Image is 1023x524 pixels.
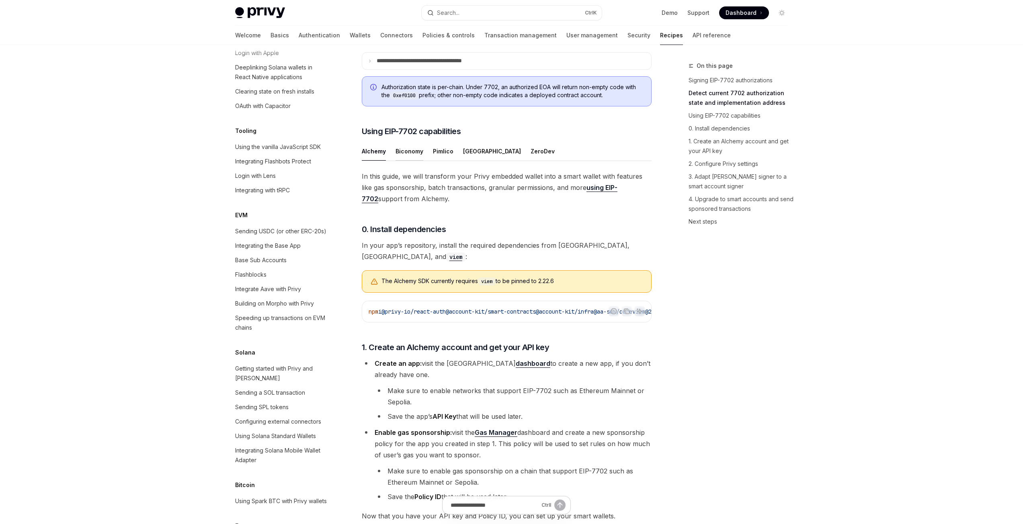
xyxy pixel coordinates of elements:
div: Using the vanilla JavaScript SDK [235,142,321,152]
a: Connectors [380,26,413,45]
a: Using Spark BTC with Privy wallets [229,494,332,508]
code: viem [446,253,465,261]
a: API reference [693,26,731,45]
a: Integrating Flashbots Protect [229,154,332,169]
span: @account-kit/infra [536,308,594,315]
div: Building on Morpho with Privy [235,299,314,308]
span: Using EIP-7702 capabilities [362,126,461,137]
strong: Policy ID [414,493,441,501]
h5: Tooling [235,126,256,136]
a: Basics [271,26,289,45]
span: Ctrl K [585,10,597,16]
div: Deeplinking Solana wallets in React Native applications [235,63,327,82]
a: Using the vanilla JavaScript SDK [229,140,332,154]
strong: Create an app: [375,359,422,367]
strong: API Key [433,412,456,420]
li: Save the that will be used later. [375,491,652,502]
a: 2. Configure Privy settings [689,157,795,170]
img: light logo [235,7,285,18]
div: OAuth with Capacitor [235,101,291,111]
a: Integrating the Base App [229,239,332,253]
a: Deeplinking Solana wallets in React Native applications [229,60,332,84]
a: Login with Lens [229,169,332,183]
span: @aa-sdk/core [594,308,632,315]
li: Make sure to enable networks that support EIP-7702 such as Ethereum Mainnet or Sepolia. [375,385,652,408]
div: Using Solana Standard Wallets [235,431,316,441]
strong: Enable gas sponsorship: [375,428,452,436]
a: Security [627,26,650,45]
span: Authorization state is per-chain. Under 7702, an authorized EOA will return non-empty code with t... [381,83,643,100]
a: Sending a SOL transaction [229,385,332,400]
a: Using Solana Standard Wallets [229,429,332,443]
a: Using EIP-7702 capabilities [689,109,795,122]
svg: Warning [370,278,378,286]
a: Integrate Aave with Privy [229,282,332,296]
div: Pimlico [433,142,453,161]
span: @privy-io/react-auth [381,308,446,315]
a: Recipes [660,26,683,45]
div: Integrating the Base App [235,241,301,251]
div: Integrating Flashbots Protect [235,157,311,166]
div: Clearing state on fresh installs [235,87,314,96]
code: viem [478,277,496,285]
a: Authentication [299,26,340,45]
span: In your app’s repository, install the required dependencies from [GEOGRAPHIC_DATA], [GEOGRAPHIC_D... [362,240,652,262]
h5: Solana [235,348,255,357]
span: npm [369,308,378,315]
div: Integrate Aave with Privy [235,284,301,294]
h5: Bitcoin [235,480,255,490]
span: Dashboard [726,9,756,17]
div: The Alchemy SDK currently requires to be pinned to 2.22.6 [381,277,643,286]
div: Sending SPL tokens [235,402,289,412]
code: 0xef0100 [390,92,419,100]
a: Getting started with Privy and [PERSON_NAME] [229,361,332,385]
a: Integrating Solana Mobile Wallet Adapter [229,443,332,467]
svg: Info [370,84,378,92]
a: Base Sub Accounts [229,253,332,267]
div: Login with Lens [235,171,276,181]
a: Configuring external connectors [229,414,332,429]
div: Sending a SOL transaction [235,388,305,398]
a: dashboard [516,359,550,368]
a: Sending USDC (or other ERC-20s) [229,224,332,239]
input: Ask a question... [451,496,538,514]
div: Base Sub Accounts [235,255,287,265]
div: Using Spark BTC with Privy wallets [235,496,327,506]
button: Toggle dark mode [775,6,788,19]
li: Make sure to enable gas sponsorship on a chain that support EIP-7702 such as Ethereum Mainnet or ... [375,465,652,488]
a: Signing EIP-7702 authorizations [689,74,795,87]
div: Alchemy [362,142,386,161]
div: Speeding up transactions on EVM chains [235,313,327,332]
div: Configuring external connectors [235,417,321,426]
a: Sending SPL tokens [229,400,332,414]
a: Clearing state on fresh installs [229,84,332,99]
span: In this guide, we will transform your Privy embedded wallet into a smart wallet with features lik... [362,171,652,204]
a: User management [566,26,618,45]
a: Welcome [235,26,261,45]
a: Dashboard [719,6,769,19]
a: Integrating with tRPC [229,183,332,198]
a: Wallets [350,26,371,45]
li: Save the app’s that will be used later. [375,411,652,422]
a: 1. Create an Alchemy account and get your API key [689,135,795,157]
a: Transaction management [484,26,557,45]
a: Policies & controls [422,26,475,45]
div: Biconomy [396,142,423,161]
button: Report incorrect code [609,306,619,316]
div: Sending USDC (or other ERC-20s) [235,226,326,236]
span: visit the dashboard and create a new sponsorship policy for the app you created in step 1. This p... [375,428,650,459]
a: OAuth with Capacitor [229,99,332,113]
div: Search... [437,8,459,18]
button: Send message [554,500,566,511]
button: Copy the contents from the code block [621,306,632,316]
a: Demo [662,9,678,17]
div: [GEOGRAPHIC_DATA] [463,142,521,161]
span: i [378,308,381,315]
span: 0. Install dependencies [362,224,446,235]
div: Getting started with Privy and [PERSON_NAME] [235,364,327,383]
a: 3. Adapt [PERSON_NAME] signer to a smart account signer [689,170,795,193]
span: @account-kit/smart-contracts [446,308,536,315]
a: Gas Manager [475,428,517,437]
div: Integrating Solana Mobile Wallet Adapter [235,446,327,465]
h5: EVM [235,210,248,220]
